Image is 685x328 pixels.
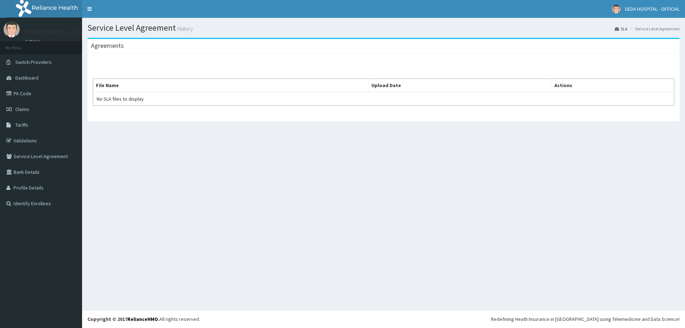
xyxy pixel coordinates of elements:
[552,79,674,92] th: Actions
[491,316,680,323] div: Redefining Heath Insurance in [GEOGRAPHIC_DATA] using Telemedicine and Data Science!
[25,39,42,44] a: Online
[176,26,193,31] small: History
[628,26,680,32] li: Service Level Agreement
[25,29,98,35] p: DEDA HOSPITAL - OFFICIAL
[369,79,552,92] th: Upload Date
[15,122,28,128] span: Tariffs
[615,26,628,32] a: SLA
[87,23,680,32] h1: Service Level Agreement
[625,6,680,12] span: DEDA HOSPITAL - OFFICIAL
[15,75,39,81] span: Dashboard
[15,59,52,65] span: Switch Providers
[97,96,144,102] span: No SLA files to display
[82,310,685,328] footer: All rights reserved.
[4,21,20,37] img: User Image
[127,316,158,322] a: RelianceHMO
[612,5,621,14] img: User Image
[91,42,124,49] h3: Agreements
[87,316,159,322] strong: Copyright © 2017 .
[15,106,29,112] span: Claims
[93,79,369,92] th: File Name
